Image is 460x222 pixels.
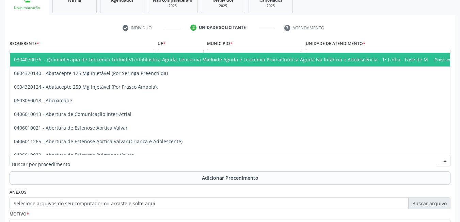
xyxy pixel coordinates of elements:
span: 0304070076 - .Quimioterapia de Leucemia Linfoide/Linfoblástica Aguda, Leucemia Mieloide Aguda e L... [14,56,452,63]
input: Buscar por procedimento [12,157,437,171]
span: 0406010021 - Abertura de Estenose Aortica Valvar [14,124,128,131]
label: Requerente [10,38,39,49]
span: 0604320124 - Abatacepte 250 Mg Injetável (Por Frasco Ampola). [14,84,158,90]
div: 2025 [254,3,288,9]
label: Motivo [10,209,29,220]
span: Unidade de Saude da Familia Ver [PERSON_NAME] [308,51,437,58]
span: AL [160,51,190,58]
div: 2 [190,25,196,31]
div: 2025 [206,3,240,9]
span: 0603050018 - Abciximabe [14,97,72,104]
span: Adicionar Procedimento [202,174,258,181]
label: Município [207,38,233,49]
span: 0406010030 - Abertura de Estenose Pulmonar Valvar [14,152,134,158]
div: Nova marcação [10,5,44,11]
span: [PERSON_NAME] [209,51,288,58]
div: 2025 [153,3,192,9]
span: Profissional de Saúde [12,51,140,58]
label: UF [158,38,165,49]
div: Unidade solicitante [199,25,246,31]
span: 0406011265 - Abertura de Estenose Aortica Valvar (Criança e Adolescente) [14,138,183,145]
span: 0406010013 - Abertura de Comunicação Inter-Atrial [14,111,131,117]
label: Anexos [10,187,27,198]
label: Unidade de atendimento [306,38,365,49]
button: Adicionar Procedimento [10,171,450,185]
span: 0604320140 - Abatacepte 125 Mg Injetável (Por Seringa Preenchida) [14,70,168,76]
